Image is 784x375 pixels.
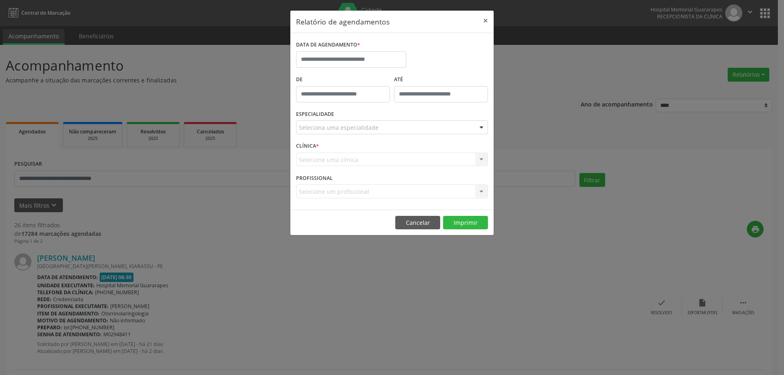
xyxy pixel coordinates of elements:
label: DATA DE AGENDAMENTO [296,39,360,51]
button: Imprimir [443,216,488,230]
button: Cancelar [395,216,440,230]
label: De [296,73,390,86]
label: PROFISSIONAL [296,172,333,184]
label: CLÍNICA [296,140,319,153]
label: ATÉ [394,73,488,86]
label: ESPECIALIDADE [296,108,334,121]
h5: Relatório de agendamentos [296,16,390,27]
span: Seleciona uma especialidade [299,123,379,132]
button: Close [477,11,494,31]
